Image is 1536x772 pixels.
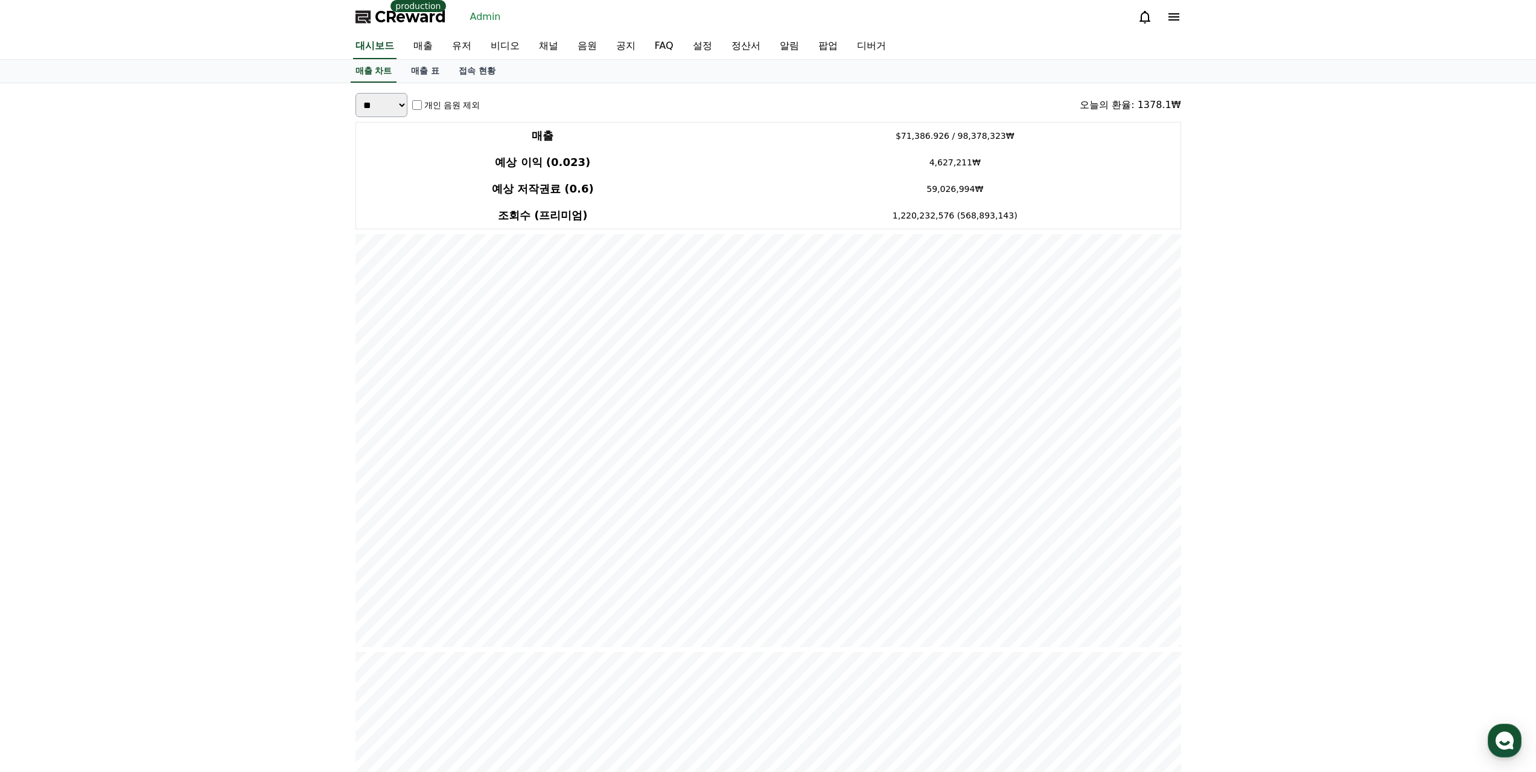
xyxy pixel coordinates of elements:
td: 59,026,994₩ [730,176,1181,202]
a: 매출 차트 [351,60,397,83]
a: Admin [465,7,506,27]
h4: 매출 [361,127,725,144]
a: 설정 [156,383,232,413]
a: 대화 [80,383,156,413]
h4: 조회수 (프리미엄) [361,207,725,224]
span: 설정 [186,401,201,410]
td: $71,386.926 / 98,378,323₩ [730,123,1181,150]
a: 정산서 [722,34,770,59]
a: CReward [355,7,446,27]
a: 매출 [404,34,442,59]
td: 1,220,232,576 (568,893,143) [730,202,1181,229]
a: FAQ [645,34,683,59]
h4: 예상 저작권료 (0.6) [361,180,725,197]
a: 유저 [442,34,481,59]
span: CReward [375,7,446,27]
a: 홈 [4,383,80,413]
a: 대시보드 [353,34,397,59]
a: 공지 [607,34,645,59]
a: 설정 [683,34,722,59]
td: 4,627,211₩ [730,149,1181,176]
a: 디버거 [847,34,896,59]
label: 개인 음원 제외 [424,99,480,111]
a: 채널 [529,34,568,59]
a: 접속 현황 [449,60,505,83]
a: 음원 [568,34,607,59]
a: 팝업 [809,34,847,59]
a: 알림 [770,34,809,59]
span: 대화 [110,401,125,411]
h4: 예상 이익 (0.023) [361,154,725,171]
a: 비디오 [481,34,529,59]
a: 매출 표 [401,60,449,83]
div: 오늘의 환율: 1378.1₩ [1080,98,1181,112]
span: 홈 [38,401,45,410]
